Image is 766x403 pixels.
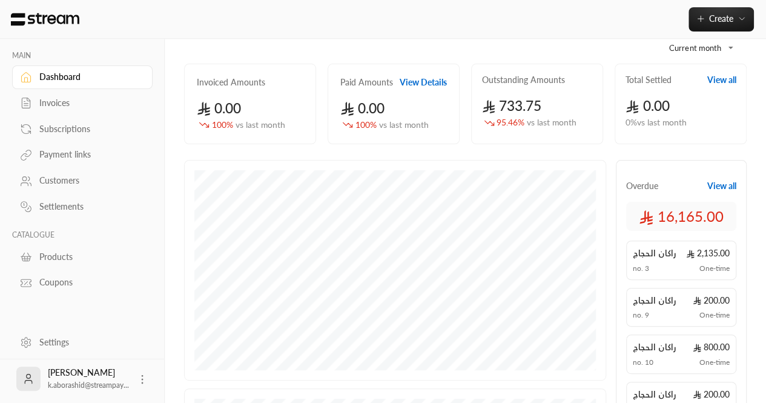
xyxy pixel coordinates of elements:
a: Products [12,245,153,268]
span: 0.00 [340,100,385,116]
h2: Outstanding Amounts [482,74,565,86]
span: no. 9 [633,310,649,320]
span: vs last month [527,117,576,127]
span: 200.00 [693,388,730,401]
div: Dashboard [39,71,137,83]
div: Settlements [39,201,137,213]
a: Settings [12,330,153,354]
div: Products [39,251,137,263]
p: CATALOGUE [12,230,153,240]
button: Create [688,7,754,32]
span: 200.00 [693,295,730,307]
a: Subscriptions [12,117,153,141]
span: vs last month [236,119,285,130]
p: MAIN [12,51,153,61]
span: no. 3 [633,264,649,273]
span: One-time [699,264,730,273]
span: Create [709,13,733,24]
div: Current month [650,32,741,64]
h2: Total Settled [626,74,672,86]
span: vs last month [379,119,429,130]
span: 0.00 [197,100,241,116]
span: 95.46 % [497,116,576,129]
a: Invoices [12,92,153,115]
span: k.aborashid@streampay... [48,381,129,390]
div: Settings [39,336,137,348]
a: Coupons [12,271,153,295]
span: 733.75 [482,98,542,114]
span: 2,135.00 [686,247,730,259]
a: Dashboard [12,65,153,89]
div: Payment links [39,148,137,161]
h2: Paid Amounts [340,76,393,88]
div: Invoices [39,97,137,109]
span: Overdue [626,180,658,192]
div: [PERSON_NAME] [48,367,129,391]
span: 100 % [212,119,285,132]
span: راكان الحجاج [633,388,676,401]
span: 0.00 [626,98,670,114]
button: View all [707,74,736,86]
span: راكان الحجاج [633,341,676,353]
a: Payment links [12,143,153,167]
span: no. 10 [633,358,653,367]
div: Subscriptions [39,123,137,135]
h2: Invoiced Amounts [197,76,265,88]
img: Logo [10,13,81,26]
span: 800.00 [693,341,730,353]
div: Coupons [39,276,137,288]
button: View all [707,180,736,192]
div: Customers [39,175,137,187]
a: Settlements [12,195,153,219]
a: Customers [12,169,153,193]
span: 100 % [355,119,429,132]
span: راكان الحجاج [633,295,676,307]
button: View Details [400,76,447,88]
span: راكان الحجاج [633,247,676,259]
span: 16,165.00 [639,207,723,226]
span: One-time [699,358,730,367]
span: One-time [699,310,730,320]
span: 0 % vs last month [626,116,687,129]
